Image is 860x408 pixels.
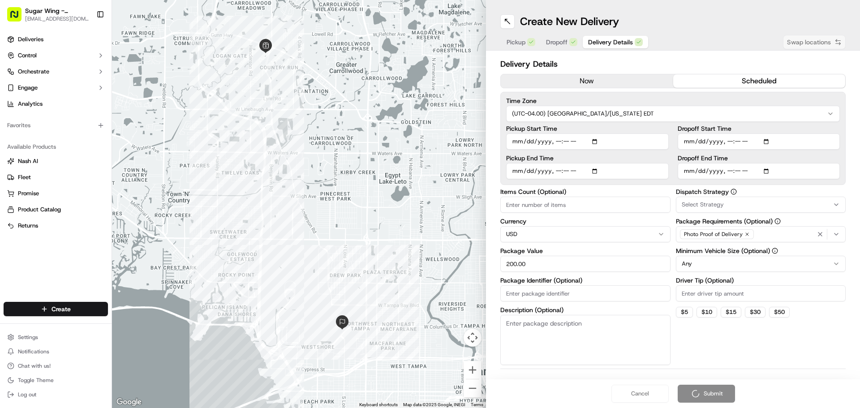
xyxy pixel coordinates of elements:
input: Enter number of items [500,197,671,213]
button: Sugar Wing - [GEOGRAPHIC_DATA] [25,6,89,15]
h2: Delivery Details [500,58,846,70]
a: 💻API Documentation [72,126,147,142]
label: Dispatch Strategy [676,189,846,195]
span: API Documentation [85,130,144,139]
div: 💻 [76,131,83,138]
label: Dropoff End Time [678,155,840,161]
label: Pickup Start Time [506,125,669,132]
span: Create [52,305,71,314]
input: Enter driver tip amount [676,285,846,301]
label: Driver Tip (Optional) [676,277,846,283]
a: Open this area in Google Maps (opens a new window) [114,396,144,408]
span: Pylon [89,152,108,159]
span: Orchestrate [18,68,49,76]
a: Terms (opens in new tab) [471,402,483,407]
div: 📗 [9,131,16,138]
label: Package Identifier (Optional) [500,277,671,283]
button: Toggle Theme [4,374,108,387]
label: Package Requirements (Optional) [676,218,846,224]
label: Dropoff Start Time [678,125,840,132]
label: Currency [500,218,671,224]
button: $5 [676,307,693,318]
span: Select Strategy [682,201,724,209]
label: Package Value [500,248,671,254]
span: Log out [18,391,36,398]
input: Got a question? Start typing here... [23,58,161,67]
button: Nash AI [4,154,108,168]
span: Control [18,52,37,60]
a: Deliveries [4,32,108,47]
button: Returns [4,219,108,233]
a: 📗Knowledge Base [5,126,72,142]
h1: Create New Delivery [520,14,619,29]
button: Engage [4,81,108,95]
button: Control [4,48,108,63]
div: Start new chat [30,86,147,94]
p: Welcome 👋 [9,36,163,50]
button: $50 [769,307,790,318]
span: Fleet [18,173,31,181]
span: Settings [18,334,38,341]
a: Powered byPylon [63,151,108,159]
span: Chat with us! [18,362,51,369]
button: Minimum Vehicle Size (Optional) [772,248,778,254]
span: Knowledge Base [18,130,69,139]
button: Notifications [4,345,108,358]
span: Returns [18,222,38,230]
button: Create [4,302,108,316]
button: scheduled [673,74,846,88]
button: Zoom in [464,361,482,379]
span: Dropoff [546,38,568,47]
label: Items Count (Optional) [500,189,671,195]
button: Log out [4,388,108,401]
button: Product Catalog [4,202,108,217]
button: now [501,74,673,88]
button: Orchestrate [4,64,108,79]
span: Nash AI [18,157,38,165]
label: Description (Optional) [500,307,671,313]
button: $15 [721,307,741,318]
button: Select Strategy [676,197,846,213]
button: Promise [4,186,108,201]
label: Time Zone [506,98,840,104]
button: Sugar Wing - [GEOGRAPHIC_DATA][EMAIL_ADDRESS][DOMAIN_NAME] [4,4,93,25]
button: Chat with us! [4,360,108,372]
button: Dispatch Strategy [731,189,737,195]
label: Pickup End Time [506,155,669,161]
label: Minimum Vehicle Size (Optional) [676,248,846,254]
button: Keyboard shortcuts [359,402,398,408]
button: Settings [4,331,108,344]
span: Delivery Details [588,38,633,47]
img: Nash [9,9,27,27]
img: 1736555255976-a54dd68f-1ca7-489b-9aae-adbdc363a1c4 [9,86,25,102]
input: Enter package value [500,256,671,272]
button: [EMAIL_ADDRESS][DOMAIN_NAME] [25,15,89,22]
span: Deliveries [18,35,43,43]
span: Map data ©2025 Google, INEGI [403,402,465,407]
a: Nash AI [7,157,104,165]
button: Map camera controls [464,329,482,347]
a: Product Catalog [7,206,104,214]
button: Zoom out [464,379,482,397]
button: Package Requirements (Optional) [774,218,781,224]
span: Promise [18,189,39,198]
a: Returns [7,222,104,230]
a: Analytics [4,97,108,111]
div: Favorites [4,118,108,133]
div: Available Products [4,140,108,154]
button: $30 [745,307,765,318]
span: Product Catalog [18,206,61,214]
span: Engage [18,84,38,92]
a: Fleet [7,173,104,181]
img: Google [114,396,144,408]
span: Analytics [18,100,43,108]
span: Notifications [18,348,49,355]
span: Pickup [507,38,525,47]
button: $10 [697,307,717,318]
button: Fleet [4,170,108,185]
button: Start new chat [152,88,163,99]
button: Photo Proof of Delivery [676,226,846,242]
span: Toggle Theme [18,377,54,384]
